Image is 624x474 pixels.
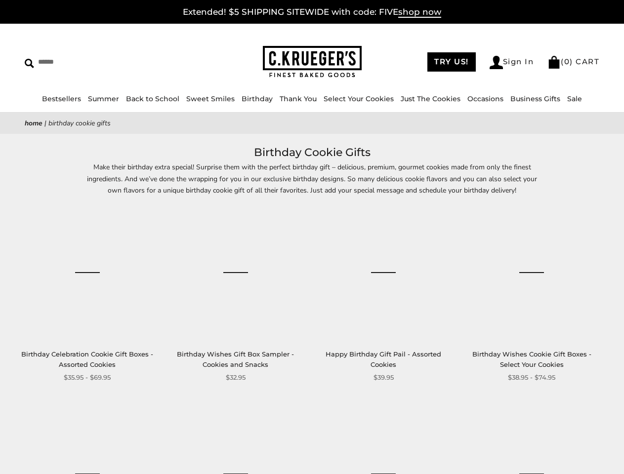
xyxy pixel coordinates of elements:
a: Birthday Wishes Gift Box Sampler - Cookies and Snacks [177,350,294,368]
a: Happy Birthday Gift Pail - Assorted Cookies [317,206,450,339]
img: C.KRUEGER'S [263,46,362,78]
nav: breadcrumbs [25,118,599,129]
a: TRY US! [427,52,476,72]
a: Thank You [280,94,317,103]
a: Back to School [126,94,179,103]
a: Birthday Wishes Cookie Gift Boxes - Select Your Cookies [472,350,591,368]
span: $35.95 - $69.95 [64,372,111,383]
a: Birthday Celebration Cookie Gift Boxes - Assorted Cookies [21,350,153,368]
img: Bag [547,56,561,69]
span: $39.95 [374,372,394,383]
a: Sale [567,94,582,103]
span: | [44,118,46,128]
span: 0 [564,57,570,66]
p: Make their birthday extra special! Surprise them with the perfect birthday gift – delicious, prem... [85,161,540,196]
a: Extended! $5 SHIPPING SITEWIDE with code: FIVEshop now [183,7,441,18]
img: Search [25,59,34,68]
a: Happy Birthday Gift Pail - Assorted Cookies [326,350,441,368]
a: Just The Cookies [401,94,460,103]
a: Birthday Wishes Cookie Gift Boxes - Select Your Cookies [465,206,598,339]
a: Occasions [467,94,503,103]
input: Search [25,54,156,70]
a: Birthday [242,94,273,103]
a: Business Gifts [510,94,560,103]
a: Sweet Smiles [186,94,235,103]
span: $32.95 [226,372,246,383]
a: Bestsellers [42,94,81,103]
span: shop now [398,7,441,18]
h1: Birthday Cookie Gifts [40,144,584,161]
span: $38.95 - $74.95 [508,372,555,383]
a: Birthday Wishes Gift Box Sampler - Cookies and Snacks [169,206,302,339]
a: Home [25,118,42,128]
a: Select Your Cookies [324,94,394,103]
span: Birthday Cookie Gifts [48,118,111,128]
a: (0) CART [547,57,599,66]
a: Birthday Celebration Cookie Gift Boxes - Assorted Cookies [21,206,154,339]
a: Sign In [490,56,534,69]
img: Account [490,56,503,69]
a: Summer [88,94,119,103]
